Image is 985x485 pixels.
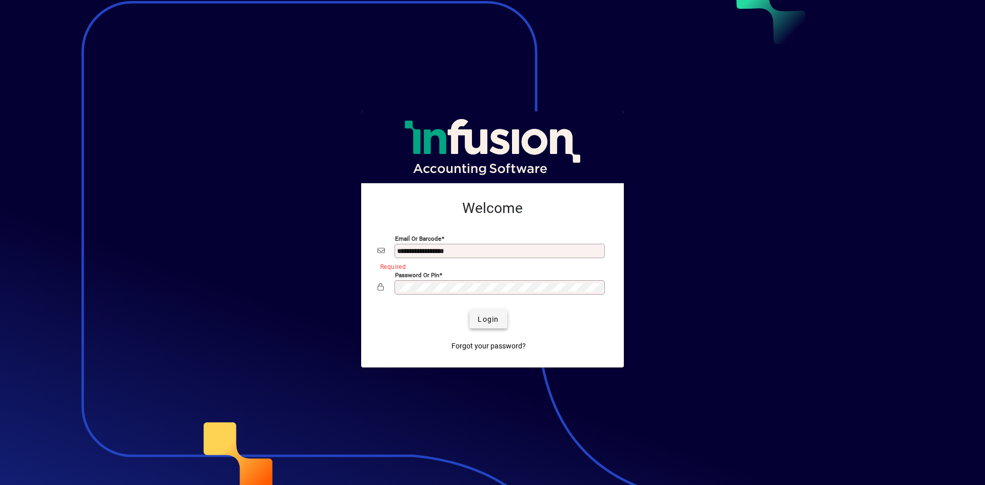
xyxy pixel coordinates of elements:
mat-label: Email or Barcode [395,235,441,242]
mat-error: Required [380,261,599,271]
button: Login [469,310,507,328]
span: Login [478,314,499,325]
a: Forgot your password? [447,337,530,355]
span: Forgot your password? [451,341,526,352]
h2: Welcome [378,200,607,217]
mat-label: Password or Pin [395,271,439,279]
